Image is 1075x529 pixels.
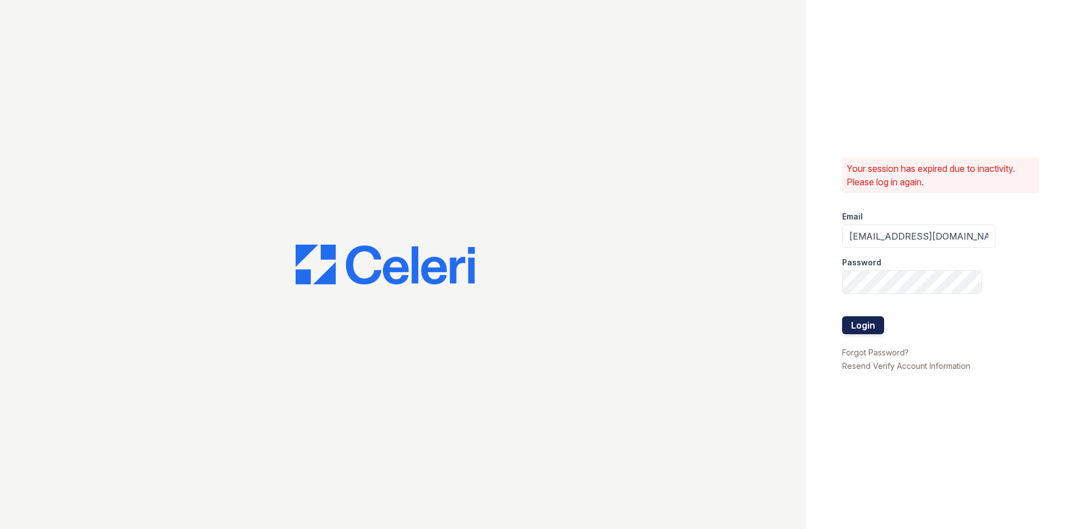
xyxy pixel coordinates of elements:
[842,257,881,268] label: Password
[842,348,909,357] a: Forgot Password?
[842,361,970,371] a: Resend Verify Account Information
[296,245,475,285] img: CE_Logo_Blue-a8612792a0a2168367f1c8372b55b34899dd931a85d93a1a3d3e32e68fde9ad4.png
[847,162,1035,189] p: Your session has expired due to inactivity. Please log in again.
[842,211,863,222] label: Email
[842,316,884,334] button: Login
